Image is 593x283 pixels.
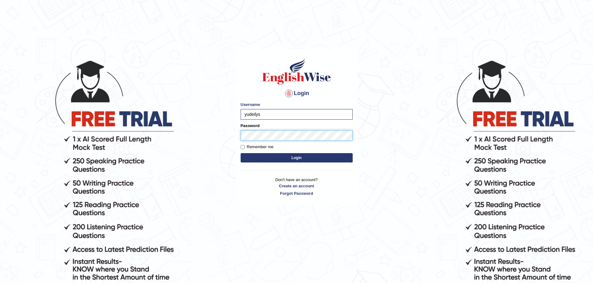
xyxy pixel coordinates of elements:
button: Login [241,153,353,162]
label: Username [241,102,260,107]
label: Remember me [241,144,274,150]
img: Logo of English Wise sign in for intelligent practice with AI [261,57,332,85]
p: Don't have an account? [241,177,353,196]
a: Create an account [241,183,353,189]
label: Password [241,123,260,129]
h4: Login [241,89,353,98]
a: Forgot Password [241,190,353,196]
input: Remember me [241,145,245,149]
